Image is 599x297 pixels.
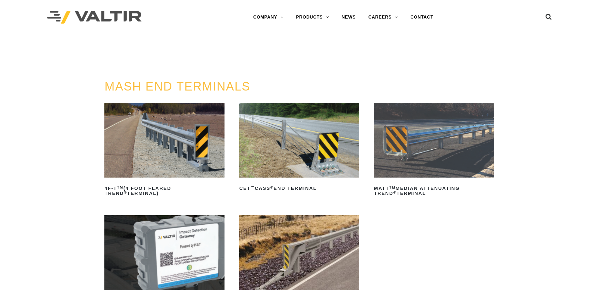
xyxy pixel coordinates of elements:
sup: ® [393,190,397,194]
sup: TM [117,185,123,189]
img: SoftStop System End Terminal [239,215,359,290]
sup: ® [270,185,274,189]
a: CAREERS [362,11,404,24]
a: CET™CASS®End Terminal [239,103,359,193]
sup: TM [389,185,396,189]
a: PRODUCTS [290,11,335,24]
a: MASH END TERMINALS [104,80,250,93]
a: NEWS [335,11,362,24]
a: 4F-TTM(4 Foot Flared TREND®Terminal) [104,103,224,198]
img: Valtir [47,11,141,24]
h2: 4F-T (4 Foot Flared TREND Terminal) [104,183,224,198]
a: CONTACT [404,11,440,24]
h2: CET CASS End Terminal [239,183,359,193]
h2: MATT Median Attenuating TREND Terminal [374,183,494,198]
a: COMPANY [247,11,290,24]
sup: ® [124,190,127,194]
a: MATTTMMedian Attenuating TREND®Terminal [374,103,494,198]
sup: ™ [251,185,255,189]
